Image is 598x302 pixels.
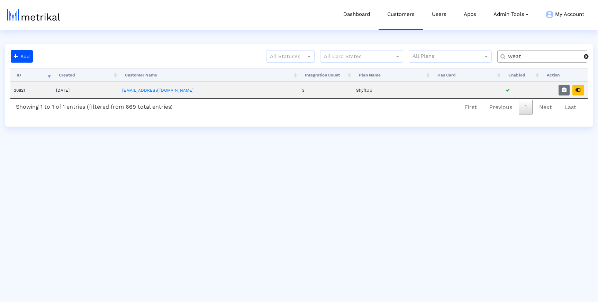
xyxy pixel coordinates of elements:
button: Add [11,50,33,63]
th: Plan Name: activate to sort column ascending [353,68,432,82]
td: [DATE] [53,82,119,98]
th: Action [541,68,588,82]
th: Has Card: activate to sort column ascending [431,68,502,82]
input: All Card States [324,52,387,61]
input: All Plans [413,52,484,61]
th: ID: activate to sort column ascending [10,68,53,82]
th: Enabled: activate to sort column ascending [502,68,541,82]
td: ShyftUp [353,82,432,98]
th: Integration Count: activate to sort column ascending [299,68,353,82]
th: Customer Name: activate to sort column ascending [119,68,299,82]
a: Previous [483,100,518,115]
img: my-account-menu-icon.png [546,11,553,18]
a: 1 [519,100,533,115]
th: Created: activate to sort column ascending [53,68,119,82]
img: metrical-logo-light.png [7,9,60,21]
td: 30821 [10,82,53,98]
a: First [459,100,483,115]
a: [EMAIL_ADDRESS][DOMAIN_NAME] [122,88,193,93]
div: Showing 1 to 1 of 1 entries (filtered from 669 total entries) [10,99,178,113]
input: Customer Name [503,53,584,60]
a: Next [533,100,558,115]
a: Last [559,100,582,115]
td: 3 [299,82,353,98]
